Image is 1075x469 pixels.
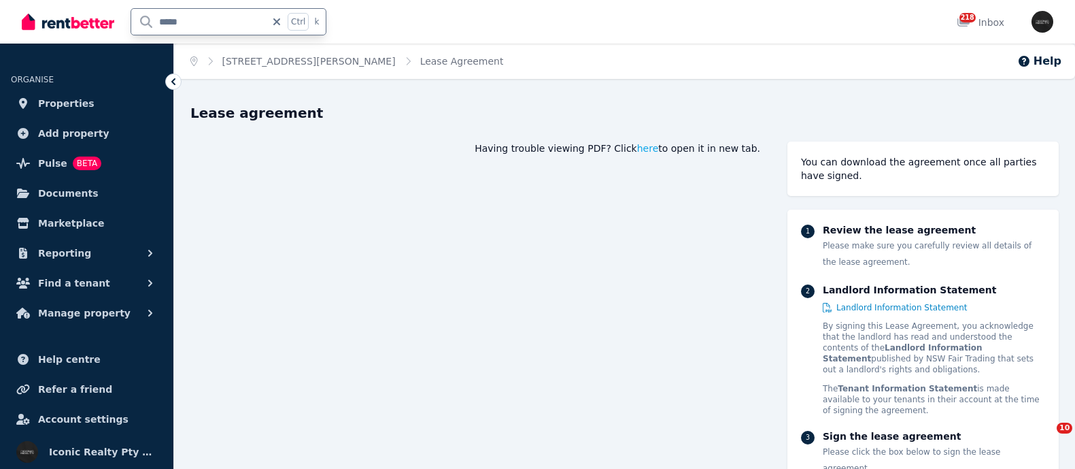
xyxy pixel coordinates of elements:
[11,376,163,403] a: Refer a friend
[11,210,163,237] a: Marketplace
[801,431,815,444] div: 3
[38,95,95,112] span: Properties
[957,16,1004,29] div: Inbox
[823,283,1045,297] p: Landlord Information Statement
[11,346,163,373] a: Help centre
[823,343,983,363] strong: Landlord Information Statement
[823,302,968,313] a: Landlord Information Statement
[38,125,109,142] span: Add property
[11,406,163,433] a: Account settings
[1057,423,1072,434] span: 10
[38,411,129,427] span: Account settings
[11,90,163,117] a: Properties
[11,150,163,177] a: PulseBETA
[838,384,977,393] strong: Tenant Information Statement
[836,302,968,313] span: Landlord Information Statement
[38,275,110,291] span: Find a tenant
[11,270,163,297] button: Find a tenant
[637,142,659,155] span: here
[38,351,101,368] span: Help centre
[190,103,1059,123] h1: Lease agreement
[314,16,319,27] span: k
[38,155,67,172] span: Pulse
[420,54,504,68] span: Lease Agreement
[823,321,1045,375] p: By signing this Lease Agreement, you acknowledge that the landlord has read and understood the co...
[959,13,976,22] span: 218
[190,142,760,155] div: Having trouble viewing PDF? Click to open it in new tab.
[801,225,815,238] div: 1
[222,56,396,67] a: [STREET_ADDRESS][PERSON_NAME]
[11,75,54,84] span: ORGANISE
[11,120,163,147] a: Add property
[823,383,1045,416] p: The is made available to your tenants in their account at the time of signing the agreement.
[49,444,157,460] span: Iconic Realty Pty Ltd
[823,430,1045,443] p: Sign the lease agreement
[11,300,163,327] button: Manage property
[174,44,519,79] nav: Breadcrumb
[1029,423,1061,455] iframe: Intercom live chat
[288,13,309,31] span: Ctrl
[38,215,104,231] span: Marketplace
[38,185,99,201] span: Documents
[38,381,112,398] span: Refer a friend
[11,180,163,207] a: Documents
[73,157,101,170] span: BETA
[22,12,114,32] img: RentBetter
[1031,11,1053,33] img: Iconic Realty Pty Ltd
[38,305,131,321] span: Manage property
[11,240,163,267] button: Reporting
[823,223,1045,237] p: Review the lease agreement
[801,285,815,298] div: 2
[38,245,91,261] span: Reporting
[823,241,1031,267] span: Please make sure you carefully review all details of the lease agreement.
[1017,53,1061,69] button: Help
[16,441,38,463] img: Iconic Realty Pty Ltd
[801,155,1045,182] div: You can download the agreement once all parties have signed.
